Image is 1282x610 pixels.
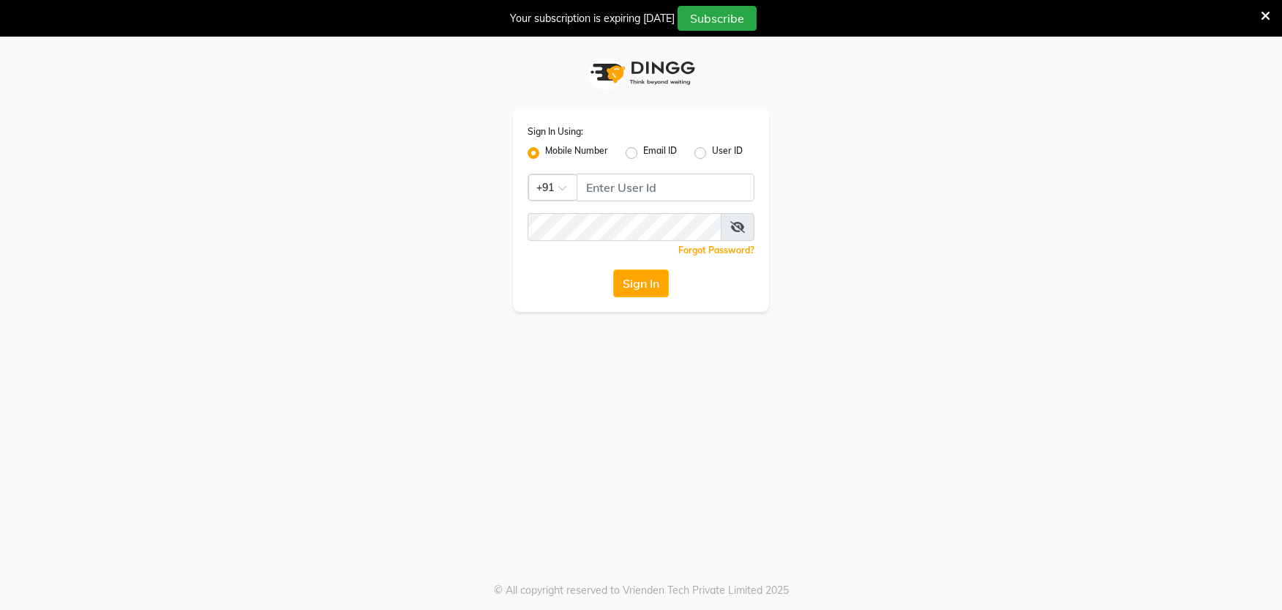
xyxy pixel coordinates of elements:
input: Username [528,213,721,241]
img: logo1.svg [582,51,700,94]
a: Forgot Password? [678,245,754,256]
div: Your subscription is expiring [DATE] [510,11,675,26]
label: Mobile Number [545,144,608,162]
input: Username [577,174,754,201]
label: Email ID [643,144,677,162]
button: Sign In [613,269,669,297]
button: Subscribe [678,6,757,31]
label: User ID [712,144,743,162]
label: Sign In Using: [528,125,583,138]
